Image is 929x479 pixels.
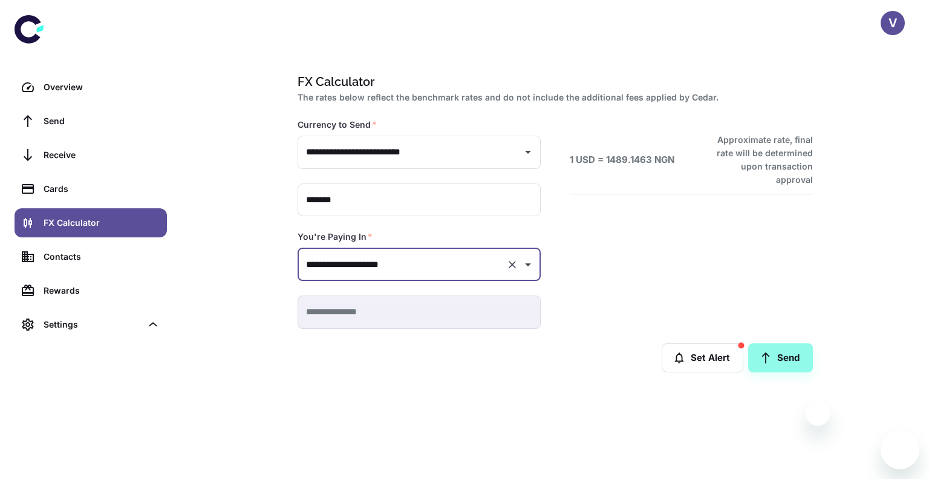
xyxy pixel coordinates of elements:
iframe: Close message [806,401,830,426]
div: Contacts [44,250,160,263]
a: Contacts [15,242,167,271]
iframe: Button to launch messaging window [881,431,919,469]
div: FX Calculator [44,216,160,230]
button: Open [520,256,536,273]
a: Cards [15,174,167,203]
h6: 1 USD = 1489.1463 NGN [570,153,674,167]
a: Send [15,107,167,136]
button: V [881,11,905,35]
a: Send [748,343,813,372]
div: Overview [44,81,160,94]
label: You're Paying In [298,231,373,243]
h1: FX Calculator [298,73,808,91]
button: Set Alert [662,343,743,372]
a: FX Calculator [15,208,167,237]
a: Receive [15,140,167,170]
div: Rewards [44,284,160,297]
div: Send [44,114,160,128]
a: Rewards [15,276,167,305]
button: Clear [504,256,521,273]
div: Settings [15,310,167,339]
label: Currency to Send [298,119,377,131]
button: Open [520,144,536,160]
div: Cards [44,182,160,196]
h6: Approximate rate, final rate will be determined upon transaction approval [703,133,813,187]
div: Receive [44,148,160,162]
div: Settings [44,318,142,331]
a: Overview [15,73,167,102]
